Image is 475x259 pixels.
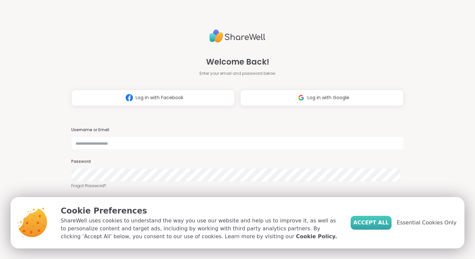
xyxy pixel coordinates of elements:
img: ShareWell Logo [209,27,266,45]
span: Welcome Back! [206,56,269,68]
span: Accept All [353,219,389,227]
img: ShareWell Logomark [295,92,307,104]
button: Accept All [351,216,392,230]
img: ShareWell Logomark [123,92,136,104]
span: Essential Cookies Only [397,219,457,227]
span: Enter your email and password below [200,71,275,76]
a: Cookie Policy. [296,233,337,241]
button: Log in with Facebook [71,90,235,106]
h3: Password [71,159,404,164]
p: ShareWell uses cookies to understand the way you use our website and help us to improve it, as we... [61,217,340,241]
p: Cookie Preferences [61,205,340,217]
button: Log in with Google [240,90,404,106]
h3: Username or Email [71,127,404,133]
span: Log in with Google [307,94,349,101]
a: Forgot Password? [71,183,404,189]
span: Log in with Facebook [136,94,183,101]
